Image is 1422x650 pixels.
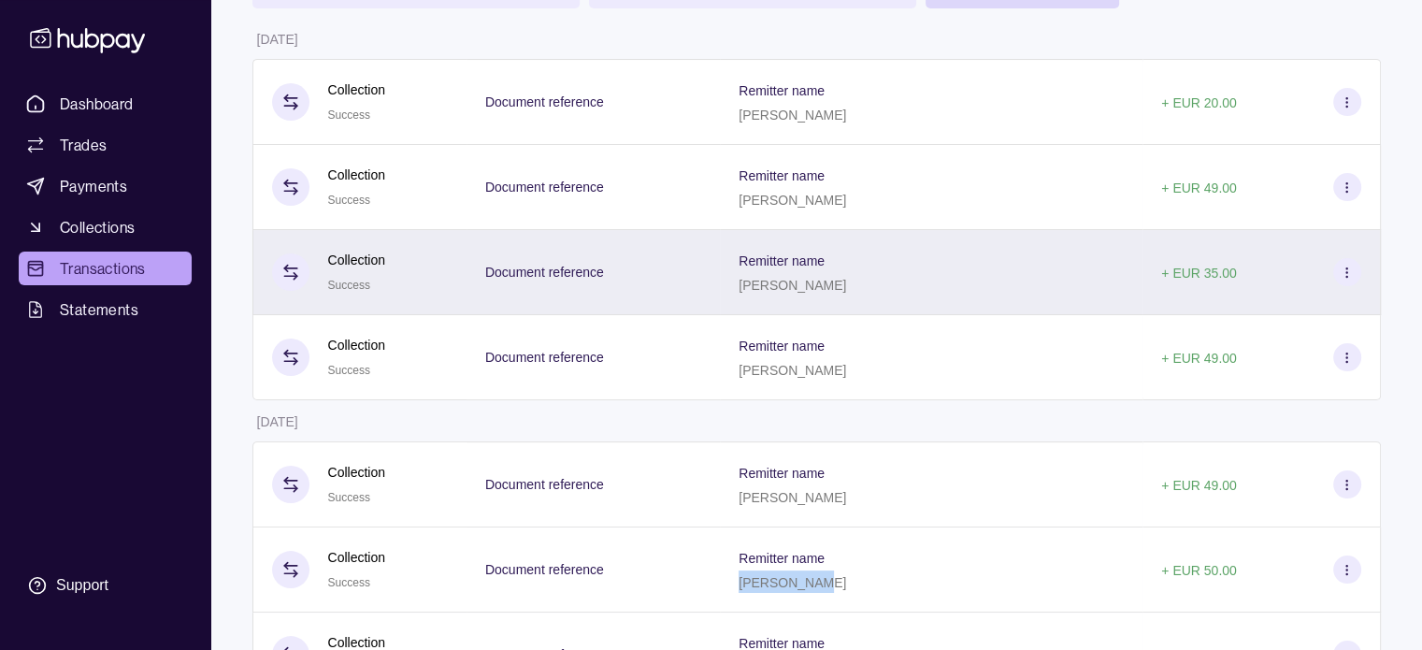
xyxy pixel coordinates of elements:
p: Document reference [485,350,604,365]
p: + EUR 49.00 [1161,478,1237,493]
p: + EUR 49.00 [1161,351,1237,366]
span: Success [328,491,370,504]
p: [PERSON_NAME] [739,193,846,208]
span: Success [328,364,370,377]
p: Document reference [485,477,604,492]
div: Support [56,575,108,596]
p: + EUR 20.00 [1161,95,1237,110]
p: Remitter name [739,551,825,566]
p: [PERSON_NAME] [739,490,846,505]
p: Remitter name [739,83,825,98]
a: Dashboard [19,87,192,121]
p: Remitter name [739,339,825,354]
p: Collection [328,547,385,568]
p: Collection [328,79,385,100]
a: Collections [19,210,192,244]
p: [PERSON_NAME] [739,575,846,590]
p: + EUR 50.00 [1161,563,1237,578]
p: Document reference [485,562,604,577]
span: Collections [60,216,135,238]
p: Remitter name [739,253,825,268]
p: Document reference [485,94,604,109]
p: Document reference [485,180,604,195]
p: [PERSON_NAME] [739,278,846,293]
span: Success [328,279,370,292]
p: Remitter name [739,466,825,481]
p: [DATE] [257,32,298,47]
a: Payments [19,169,192,203]
p: Collection [328,250,385,270]
a: Statements [19,293,192,326]
span: Transactions [60,257,146,280]
p: Collection [328,165,385,185]
span: Success [328,194,370,207]
p: Document reference [485,265,604,280]
span: Statements [60,298,138,321]
span: Success [328,108,370,122]
a: Transactions [19,252,192,285]
p: Collection [328,462,385,483]
span: Trades [60,134,107,156]
a: Support [19,566,192,605]
p: Remitter name [739,168,825,183]
p: [DATE] [257,414,298,429]
p: Collection [328,335,385,355]
p: [PERSON_NAME] [739,108,846,123]
p: + EUR 35.00 [1161,266,1237,281]
p: + EUR 49.00 [1161,181,1237,195]
a: Trades [19,128,192,162]
span: Dashboard [60,93,134,115]
p: [PERSON_NAME] [739,363,846,378]
span: Success [328,576,370,589]
span: Payments [60,175,127,197]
